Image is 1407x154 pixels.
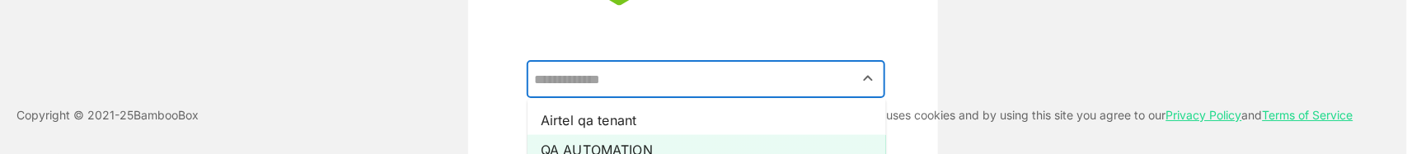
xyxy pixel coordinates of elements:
[839,105,1353,125] p: This site uses cookies and by using this site you agree to our and
[1263,108,1353,122] a: Terms of Service
[16,105,199,125] p: Copyright © 2021- 25 BambooBox
[857,68,879,90] button: Close
[528,105,886,135] li: Airtel qa tenant
[1166,108,1242,122] a: Privacy Policy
